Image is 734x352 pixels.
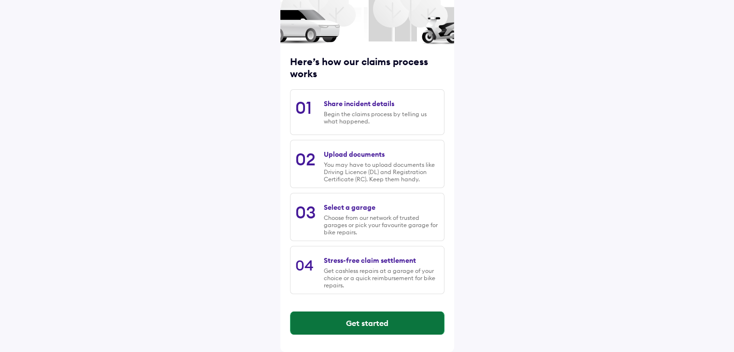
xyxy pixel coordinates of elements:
[291,311,444,335] button: Get started
[280,8,454,45] img: car and scooter
[295,256,314,274] div: 04
[324,203,375,212] div: Select a garage
[295,202,316,223] div: 03
[324,161,439,183] div: You may have to upload documents like Driving Licence (DL) and Registration Certificate (RC). Kee...
[324,256,416,265] div: Stress-free claim settlement
[324,267,439,289] div: Get cashless repairs at a garage of your choice or a quick reimbursement for bike repairs.
[295,149,316,170] div: 02
[324,150,385,159] div: Upload documents
[324,99,394,108] div: Share incident details
[324,110,439,125] div: Begin the claims process by telling us what happened.
[295,97,312,118] div: 01
[324,214,439,236] div: Choose from our network of trusted garages or pick your favourite garage for bike repairs.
